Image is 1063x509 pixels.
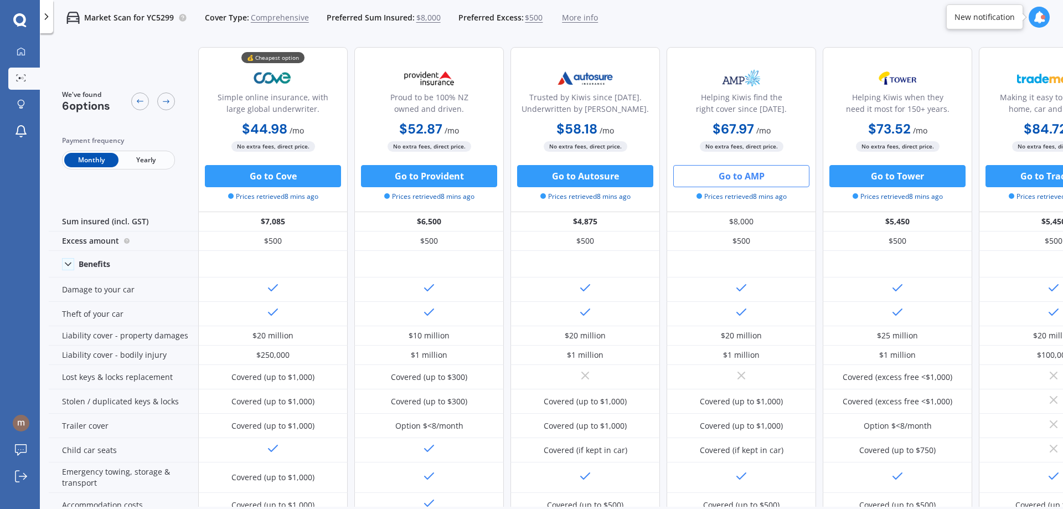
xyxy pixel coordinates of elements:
div: Option $<8/month [864,420,932,431]
span: / mo [445,125,459,136]
div: $500 [823,232,972,251]
img: Tower.webp [861,64,934,92]
div: $1 million [567,349,603,361]
span: / mo [756,125,771,136]
div: $6,500 [354,212,504,232]
span: Prices retrieved 8 mins ago [853,192,943,202]
div: $4,875 [510,212,660,232]
div: Covered (up to $1,000) [700,420,783,431]
img: Cove.webp [236,64,309,92]
div: Covered (up to $1,000) [231,420,314,431]
div: Payment frequency [62,135,175,146]
div: Simple online insurance, with large global underwriter. [208,91,338,119]
button: Go to Autosure [517,165,653,187]
div: $500 [354,232,504,251]
img: AMP.webp [705,64,778,92]
div: Lost keys & locks replacement [49,365,198,389]
span: Prices retrieved 8 mins ago [696,192,787,202]
span: Prices retrieved 8 mins ago [228,192,318,202]
img: Provident.png [393,64,466,92]
div: $8,000 [667,212,816,232]
b: $52.87 [399,120,442,137]
div: $20 million [565,330,606,341]
b: $58.18 [556,120,597,137]
button: Go to AMP [673,165,809,187]
div: Covered (up to $300) [391,372,467,383]
div: Covered (if kept in car) [544,445,627,456]
div: $500 [198,232,348,251]
div: Covered (if kept in car) [700,445,783,456]
div: Trailer cover [49,414,198,438]
div: Covered (up to $1,000) [231,372,314,383]
div: Covered (up to $750) [859,445,936,456]
p: Market Scan for YC5299 [84,12,174,23]
div: Damage to your car [49,277,198,302]
span: We've found [62,90,110,100]
div: Proud to be 100% NZ owned and driven. [364,91,494,119]
div: Covered (excess free <$1,000) [843,372,952,383]
div: $7,085 [198,212,348,232]
span: Preferred Excess: [458,12,524,23]
span: $8,000 [416,12,441,23]
div: $500 [510,232,660,251]
div: $1 million [723,349,760,361]
span: Cover Type: [205,12,249,23]
img: car.f15378c7a67c060ca3f3.svg [66,11,80,24]
div: Trusted by Kiwis since [DATE]. Underwritten by [PERSON_NAME]. [520,91,651,119]
span: Monthly [64,153,118,167]
span: No extra fees, direct price. [388,141,471,152]
span: / mo [290,125,304,136]
div: Liability cover - bodily injury [49,346,198,365]
span: No extra fees, direct price. [231,141,315,152]
div: Emergency towing, storage & transport [49,462,198,493]
div: Sum insured (incl. GST) [49,212,198,232]
div: Covered (up to $1,000) [544,420,627,431]
span: No extra fees, direct price. [700,141,783,152]
div: Covered (excess free <$1,000) [843,396,952,407]
span: Prices retrieved 8 mins ago [384,192,474,202]
span: Preferred Sum Insured: [327,12,415,23]
div: Liability cover - property damages [49,326,198,346]
div: Stolen / duplicated keys & locks [49,389,198,414]
div: Benefits [79,259,110,269]
b: $73.52 [868,120,911,137]
div: $25 million [877,330,918,341]
div: $1 million [879,349,916,361]
span: No extra fees, direct price. [544,141,627,152]
img: Autosure.webp [549,64,622,92]
div: $250,000 [256,349,290,361]
div: Option $<8/month [395,420,463,431]
div: Theft of your car [49,302,198,326]
div: $10 million [409,330,450,341]
span: No extra fees, direct price. [856,141,940,152]
div: New notification [954,12,1015,23]
img: ACg8ocLhrrGl5Hu_BLYnalZgLhAJhOKaE32kSWK7FSDfGpwxrJHpUA=s96-c [13,415,29,431]
div: Child car seats [49,438,198,462]
b: $44.98 [242,120,287,137]
div: $1 million [411,349,447,361]
b: $67.97 [713,120,754,137]
div: 💰 Cheapest option [241,52,305,63]
div: Helping Kiwis when they need it most for 150+ years. [832,91,963,119]
div: $500 [667,232,816,251]
div: $20 million [252,330,293,341]
div: $20 million [721,330,762,341]
div: $5,450 [823,212,972,232]
span: More info [562,12,598,23]
button: Go to Tower [829,165,966,187]
div: Covered (up to $1,000) [231,472,314,483]
button: Go to Provident [361,165,497,187]
div: Covered (up to $1,000) [700,396,783,407]
div: Excess amount [49,232,198,251]
span: $500 [525,12,543,23]
div: Covered (up to $1,000) [231,396,314,407]
span: Prices retrieved 8 mins ago [540,192,631,202]
div: Covered (up to $300) [391,396,467,407]
span: 6 options [62,99,110,113]
span: Yearly [118,153,173,167]
button: Go to Cove [205,165,341,187]
div: Covered (up to $1,000) [544,396,627,407]
span: / mo [913,125,927,136]
span: Comprehensive [251,12,309,23]
span: / mo [600,125,614,136]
